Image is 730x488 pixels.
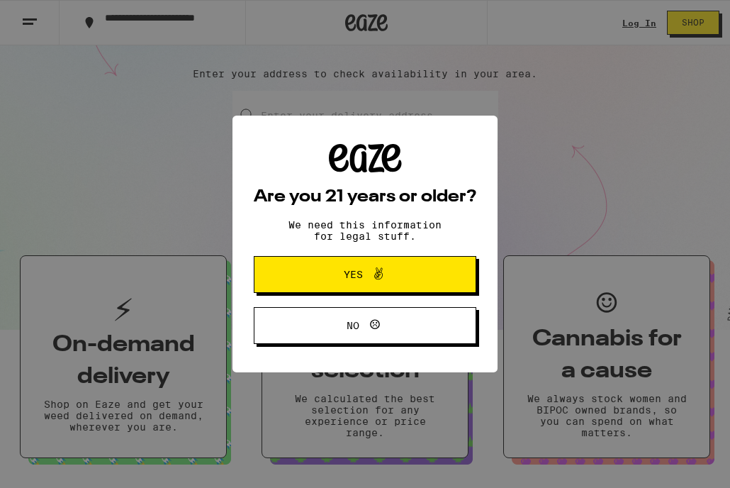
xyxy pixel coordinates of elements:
button: No [254,307,476,344]
button: Yes [254,256,476,293]
span: Yes [344,270,363,279]
span: No [347,321,359,331]
h2: Are you 21 years or older? [254,189,476,206]
p: We need this information for legal stuff. [276,219,454,242]
span: Hi. Need any help? [9,10,102,21]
